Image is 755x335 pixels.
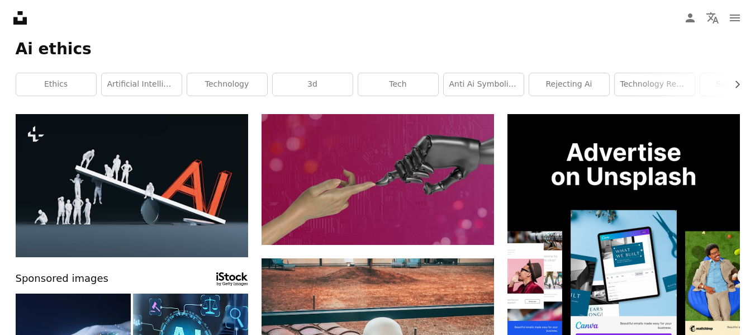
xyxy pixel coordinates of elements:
[262,174,494,184] a: two hands touching each other in front of a pink background
[16,271,108,287] span: Sponsored images
[358,73,438,96] a: tech
[16,114,248,257] img: People are balancing ai on a seesaw.
[615,73,695,96] a: technology rebellion
[701,7,724,29] button: Language
[16,181,248,191] a: People are balancing ai on a seesaw.
[444,73,524,96] a: anti ai symbolism
[273,73,353,96] a: 3d
[529,73,609,96] a: rejecting ai
[724,7,746,29] button: Menu
[187,73,267,96] a: technology
[16,39,740,59] h1: Ai ethics
[13,11,27,25] a: Home — Unsplash
[102,73,182,96] a: artificial intelligence
[262,114,494,245] img: two hands touching each other in front of a pink background
[679,7,701,29] a: Log in / Sign up
[16,73,96,96] a: ethics
[727,73,740,96] button: scroll list to the right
